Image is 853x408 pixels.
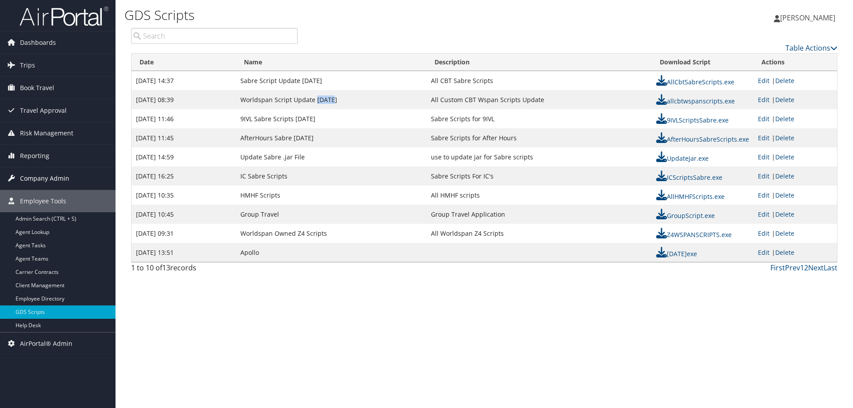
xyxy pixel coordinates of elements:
span: AirPortal® Admin [20,333,72,355]
td: 9IVL Sabre Scripts [DATE] [236,109,426,128]
a: [PERSON_NAME] [774,4,844,31]
td: Sabre Scripts for After Hours [426,128,652,147]
span: Risk Management [20,122,73,144]
span: 13 [162,263,170,273]
td: [DATE] 11:45 [132,128,236,147]
td: Sabre Scripts For IC's [426,166,652,186]
th: Description: activate to sort column ascending [426,54,652,71]
span: Travel Approval [20,99,67,122]
a: Edit [758,248,769,257]
th: Name: activate to sort column ascending [236,54,426,71]
span: [PERSON_NAME] [780,13,835,23]
td: Apollo [236,243,426,262]
a: UpdateJar.exe [656,154,709,162]
td: AfterHours Sabre [DATE] [236,128,426,147]
td: Worldspan Owned Z4 Scripts [236,224,426,243]
td: | [753,128,837,147]
a: Table Actions [785,43,837,53]
span: Employee Tools [20,190,66,212]
td: [DATE] 14:59 [132,147,236,166]
a: AllHMHFScripts.exe [656,192,725,201]
td: | [753,147,837,166]
a: Prev [785,263,800,273]
th: Download Script: activate to sort column ascending [652,54,753,71]
a: Delete [775,229,794,238]
td: Worldspan Script Update [DATE] [236,90,426,109]
th: Date: activate to sort column ascending [132,54,236,71]
th: Actions [753,54,837,71]
td: [DATE] 14:37 [132,71,236,90]
a: Edit [758,95,769,104]
td: | [753,205,837,224]
a: First [770,263,785,273]
td: [DATE] 11:46 [132,109,236,128]
a: AfterHoursSabreScripts.exe [656,135,749,143]
td: Group Travel Application [426,205,652,224]
a: Edit [758,134,769,142]
a: GroupScript.exe [656,211,715,220]
td: | [753,71,837,90]
a: Delete [775,76,794,85]
td: | [753,109,837,128]
a: Edit [758,229,769,238]
a: 1 [800,263,804,273]
a: Next [808,263,824,273]
a: Delete [775,153,794,161]
h1: GDS Scripts [124,6,604,24]
td: [DATE] 10:35 [132,186,236,205]
td: Sabre Script Update [DATE] [236,71,426,90]
a: Last [824,263,837,273]
td: All Custom CBT Wspan Scripts Update [426,90,652,109]
td: | [753,166,837,186]
a: Delete [775,191,794,199]
td: Update Sabre .jar File [236,147,426,166]
td: Group Travel [236,205,426,224]
a: Edit [758,191,769,199]
td: [DATE] 13:51 [132,243,236,262]
a: allcbtwspanscripts.exe [656,97,735,105]
td: | [753,186,837,205]
a: [DATE]exe [656,250,697,258]
td: | [753,243,837,262]
a: Edit [758,172,769,180]
td: All HMHF scripts [426,186,652,205]
a: ICScriptsSabre.exe [656,173,722,182]
span: Reporting [20,145,49,167]
span: Dashboards [20,32,56,54]
span: Trips [20,54,35,76]
td: | [753,90,837,109]
td: HMHF Scripts [236,186,426,205]
td: [DATE] 08:39 [132,90,236,109]
td: [DATE] 10:45 [132,205,236,224]
a: Delete [775,172,794,180]
span: Book Travel [20,77,54,99]
a: Edit [758,76,769,85]
a: Edit [758,210,769,218]
td: All Worldspan Z4 Scripts [426,224,652,243]
a: Delete [775,95,794,104]
td: IC Sabre Scripts [236,166,426,186]
td: [DATE] 09:31 [132,224,236,243]
a: Delete [775,248,794,257]
a: Delete [775,210,794,218]
div: 1 to 10 of records [131,262,298,277]
td: use to update jar for Sabre scripts [426,147,652,166]
img: airportal-logo.png [20,6,108,27]
td: Sabre Scripts for 9IVL [426,109,652,128]
td: [DATE] 16:25 [132,166,236,186]
input: Search [131,28,298,44]
a: Delete [775,134,794,142]
a: 9IVLScriptsSabre.exe [656,116,729,124]
td: All CBT Sabre Scripts [426,71,652,90]
a: Z4WSPANSCRIPTS.exe [656,230,732,239]
a: Delete [775,115,794,123]
span: Company Admin [20,167,69,190]
a: 2 [804,263,808,273]
a: AllCbtSabreScripts.exe [656,78,734,86]
a: Edit [758,153,769,161]
a: Edit [758,115,769,123]
td: | [753,224,837,243]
